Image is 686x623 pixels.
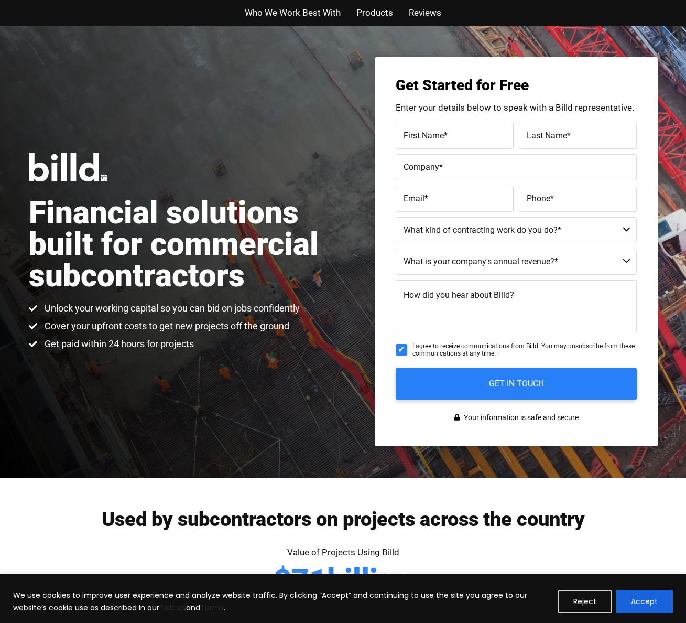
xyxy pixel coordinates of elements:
input: GET IN TOUCH [396,368,637,400]
button: Reject [558,590,612,613]
span: Phone [527,193,550,203]
a: Terms [200,603,224,613]
span: billion [327,565,412,595]
span: Email [404,193,424,203]
span: Cover your upfront costs to get new projects off the ground [42,320,289,332]
h3: Get Started for Free [396,78,637,93]
a: Products [356,5,393,20]
button: Accept [616,590,673,613]
span: Company [404,162,439,171]
span: 71 [291,565,327,595]
p: We use cookies to improve user experience and analyze website traffic. By clicking “Accept” and c... [13,589,550,614]
h2: Used by subcontractors on projects across the country [29,509,658,529]
span: Last Name [527,130,567,140]
h1: Financial solutions built for commercial subcontractors [29,197,343,292]
p: Enter your details below to speak with a Billd representative. [396,103,637,112]
a: Reviews [409,5,441,20]
span: I agree to receive communications from Billd. You may unsubscribe from these communications at an... [412,342,637,358]
span: First Name [404,130,444,140]
span: Value of Projects Using Billd [287,547,399,557]
span: Your information is safe and secure [461,410,579,425]
span: Get paid within 24 hours for projects [42,338,194,350]
a: Who We Work Best With [245,5,341,20]
span: Unlock your working capital so you can bid on jobs confidently [42,302,300,315]
span: How did you hear about Billd? [404,290,514,300]
span: $ [274,565,291,595]
input: I agree to receive communications from Billd. You may unsubscribe from these communications at an... [396,344,407,356]
a: Policies [159,603,186,613]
